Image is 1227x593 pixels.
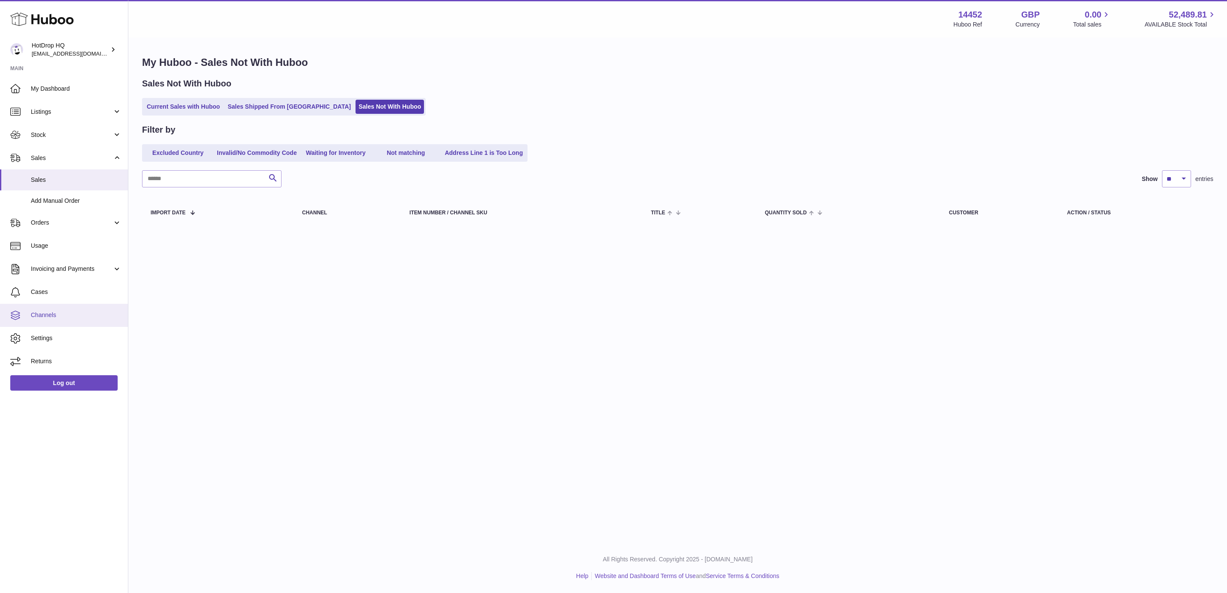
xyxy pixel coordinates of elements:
[31,357,122,365] span: Returns
[144,100,223,114] a: Current Sales with Huboo
[10,43,23,56] img: internalAdmin-14452@internal.huboo.com
[949,210,1050,216] div: Customer
[32,42,109,58] div: HotDrop HQ
[409,210,634,216] div: Item Number / Channel SKU
[142,78,231,89] h2: Sales Not With Huboo
[958,9,982,21] strong: 14452
[31,131,113,139] span: Stock
[706,572,779,579] a: Service Terms & Conditions
[1142,175,1158,183] label: Show
[576,572,589,579] a: Help
[31,334,122,342] span: Settings
[1067,210,1205,216] div: Action / Status
[135,555,1220,563] p: All Rights Reserved. Copyright 2025 - [DOMAIN_NAME]
[31,311,122,319] span: Channels
[372,146,440,160] a: Not matching
[442,146,526,160] a: Address Line 1 is Too Long
[651,210,665,216] span: Title
[954,21,982,29] div: Huboo Ref
[31,154,113,162] span: Sales
[142,124,175,136] h2: Filter by
[31,85,122,93] span: My Dashboard
[214,146,300,160] a: Invalid/No Commodity Code
[1021,9,1040,21] strong: GBP
[10,375,118,391] a: Log out
[144,146,212,160] a: Excluded Country
[151,210,186,216] span: Import date
[595,572,696,579] a: Website and Dashboard Terms of Use
[356,100,424,114] a: Sales Not With Huboo
[302,210,392,216] div: Channel
[31,265,113,273] span: Invoicing and Payments
[142,56,1213,69] h1: My Huboo - Sales Not With Huboo
[592,572,779,580] li: and
[31,197,122,205] span: Add Manual Order
[1195,175,1213,183] span: entries
[1016,21,1040,29] div: Currency
[225,100,354,114] a: Sales Shipped From [GEOGRAPHIC_DATA]
[31,242,122,250] span: Usage
[1144,21,1217,29] span: AVAILABLE Stock Total
[1073,21,1111,29] span: Total sales
[1169,9,1207,21] span: 52,489.81
[1085,9,1102,21] span: 0.00
[1144,9,1217,29] a: 52,489.81 AVAILABLE Stock Total
[31,219,113,227] span: Orders
[32,50,126,57] span: [EMAIL_ADDRESS][DOMAIN_NAME]
[765,210,807,216] span: Quantity Sold
[1073,9,1111,29] a: 0.00 Total sales
[302,146,370,160] a: Waiting for Inventory
[31,288,122,296] span: Cases
[31,176,122,184] span: Sales
[31,108,113,116] span: Listings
